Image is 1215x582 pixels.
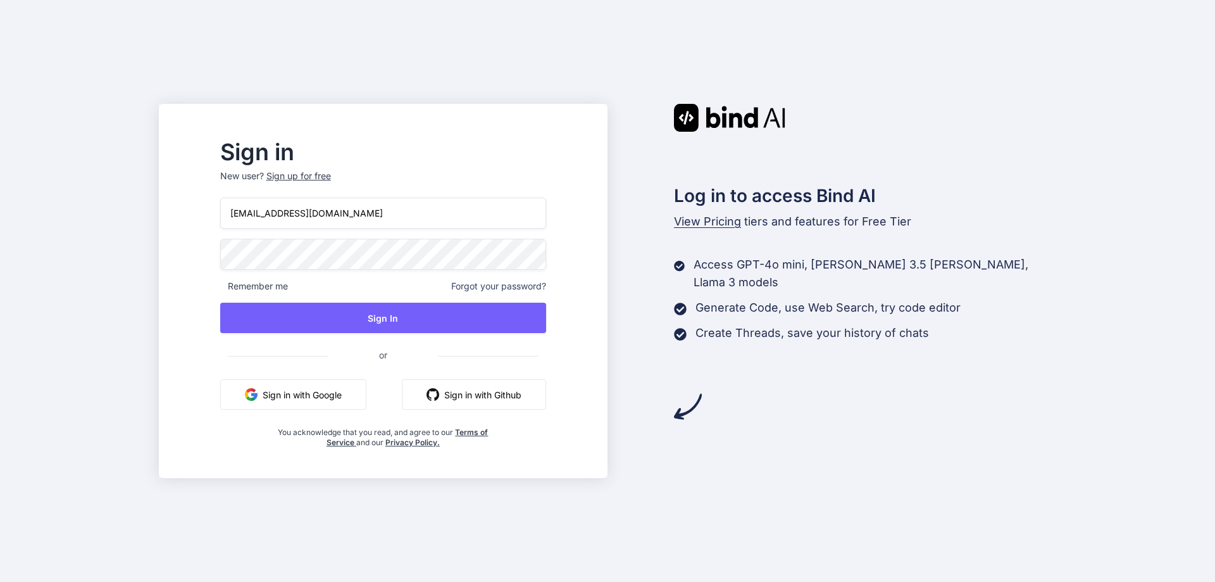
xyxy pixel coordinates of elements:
p: tiers and features for Free Tier [674,213,1056,231]
p: Create Threads, save your history of chats [695,324,929,342]
button: Sign in with Google [220,379,366,410]
a: Terms of Service [327,427,489,447]
div: Sign up for free [266,170,331,182]
img: github [427,388,439,401]
div: You acknowledge that you read, and agree to our and our [275,420,492,448]
span: View Pricing [674,215,741,228]
input: Login or Email [220,198,546,229]
img: arrow [674,393,702,421]
button: Sign in with Github [402,379,546,410]
p: New user? [220,170,546,198]
img: Bind AI logo [674,104,785,132]
span: or [328,339,438,370]
h2: Sign in [220,142,546,162]
a: Privacy Policy. [385,438,440,447]
button: Sign In [220,303,546,333]
h2: Log in to access Bind AI [674,182,1056,209]
span: Forgot your password? [451,280,546,293]
img: google [245,388,258,401]
p: Access GPT-4o mini, [PERSON_NAME] 3.5 [PERSON_NAME], Llama 3 models [694,256,1056,291]
p: Generate Code, use Web Search, try code editor [695,299,961,317]
span: Remember me [220,280,288,293]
